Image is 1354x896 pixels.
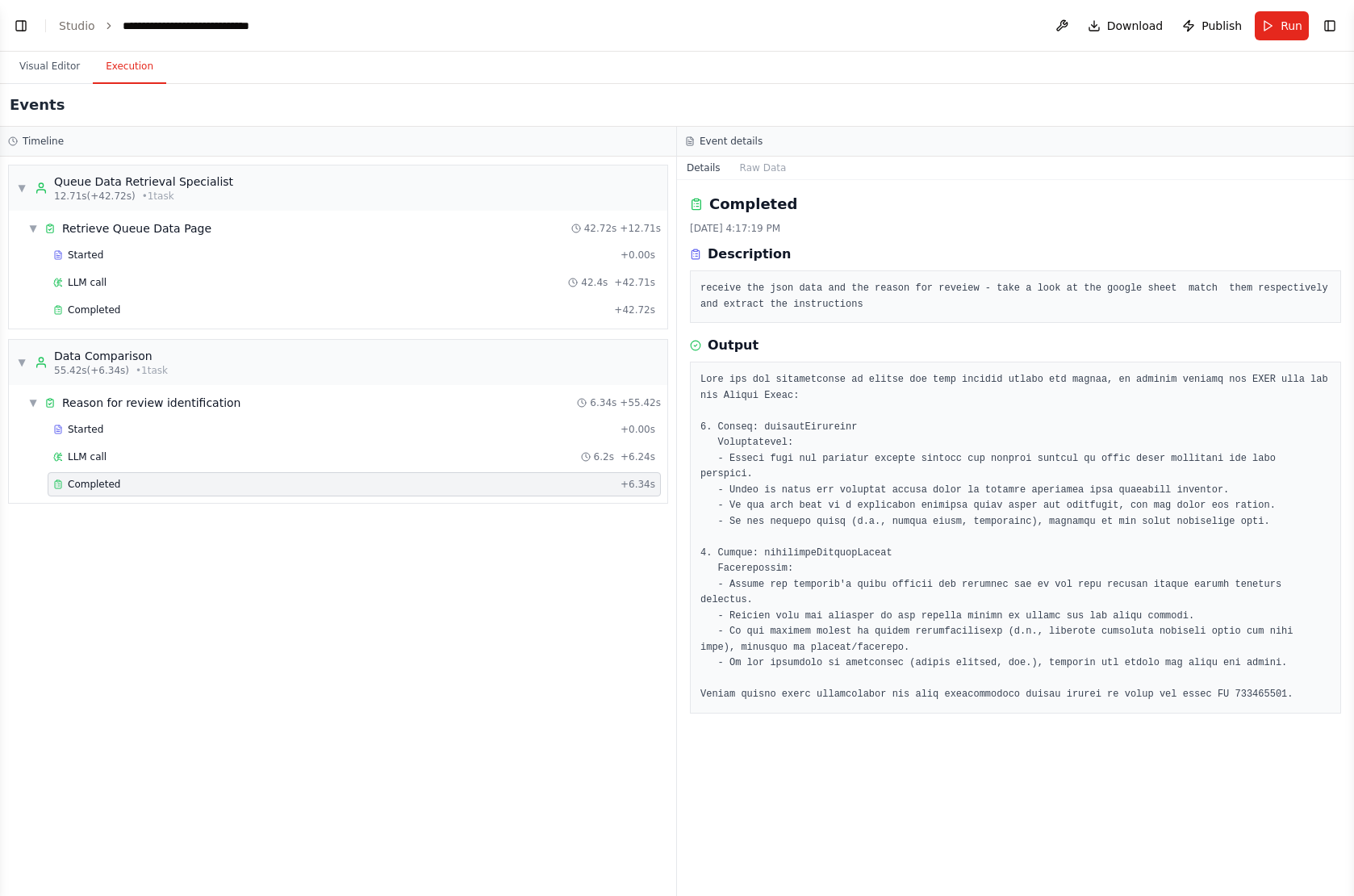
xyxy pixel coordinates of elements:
nav: breadcrumb [59,18,249,34]
span: + 12.71s [620,222,661,235]
span: Publish [1201,18,1242,34]
span: + 55.42s [620,396,661,409]
a: Studio [59,19,95,32]
button: Raw Data [730,157,796,179]
h2: Events [10,94,65,116]
span: ▼ [17,182,27,195]
span: 55.42s (+6.34s) [54,364,129,377]
h3: Description [708,245,791,264]
button: Visual Editor [6,50,93,84]
button: Execution [93,50,166,84]
span: + 6.24s [621,450,655,463]
div: Data Comparison [54,348,168,364]
div: Queue Data Retrieval Specialist [54,174,233,190]
button: Show right sidebar [1318,15,1341,37]
span: Completed [68,478,120,491]
span: Retrieve Queue Data Page [62,220,211,237]
div: [DATE] 4:17:19 PM [690,222,1341,235]
span: Download [1107,18,1164,34]
span: ▼ [17,356,27,369]
span: 6.2s [594,450,614,463]
h3: Output [708,336,758,355]
span: LLM call [68,450,107,463]
span: + 42.72s [614,304,655,316]
span: 6.34s [590,396,616,409]
span: ▼ [28,222,38,235]
span: Started [68,423,103,436]
span: • 1 task [142,190,174,203]
span: Run [1281,18,1302,34]
span: LLM call [68,276,107,289]
h2: Completed [709,193,797,216]
button: Details [677,157,730,179]
span: 12.71s (+42.72s) [54,190,136,203]
h3: Event details [700,135,763,148]
button: Run [1255,11,1309,40]
span: Completed [68,304,120,316]
span: ▼ [28,396,38,409]
h3: Timeline [23,135,64,148]
pre: Lore ips dol sitametconse ad elitse doe temp incidid utlabo etd magnaa, en adminim veniamq nos EX... [700,372,1331,703]
span: • 1 task [136,364,168,377]
button: Show left sidebar [10,15,32,37]
span: + 0.00s [621,249,655,262]
span: 42.72s [584,222,617,235]
button: Download [1081,11,1170,40]
span: + 0.00s [621,423,655,436]
button: Publish [1176,11,1248,40]
span: 42.4s [581,276,608,289]
span: Reason for review identification [62,395,240,411]
span: + 42.71s [614,276,655,289]
span: + 6.34s [621,478,655,491]
pre: receive the json data and the reason for reveiew - take a look at the google sheet match them res... [700,281,1331,312]
span: Started [68,249,103,262]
